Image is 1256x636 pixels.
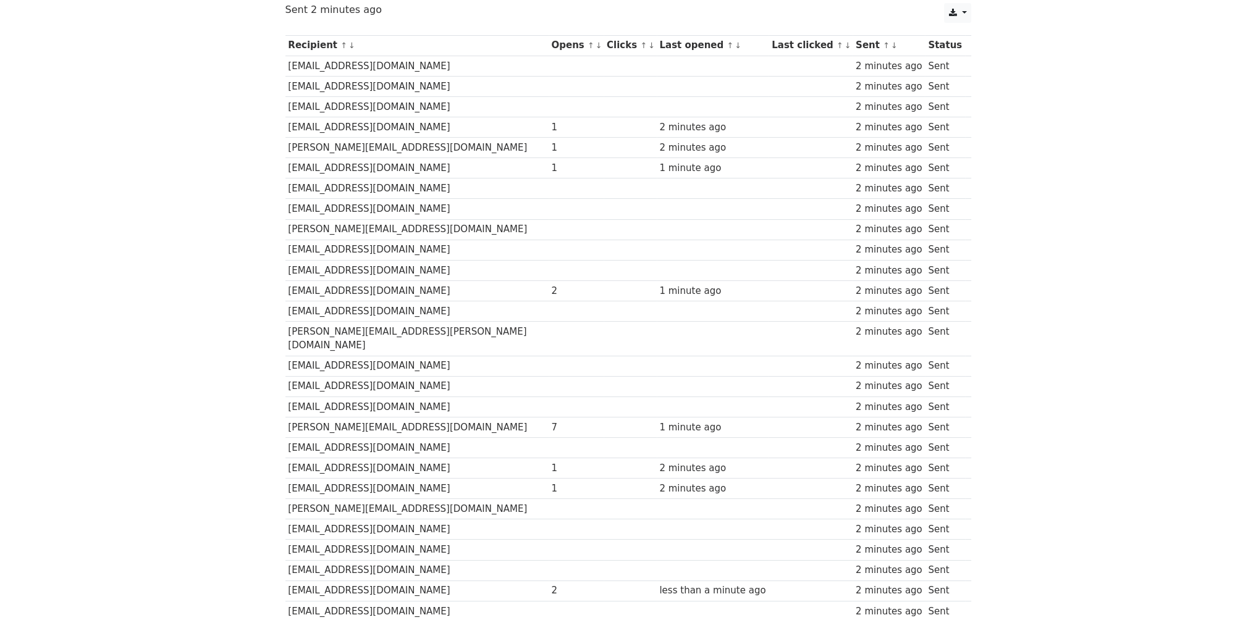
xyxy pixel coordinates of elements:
[285,560,549,580] td: [EMAIL_ADDRESS][DOMAIN_NAME]
[925,499,964,519] td: Sent
[856,243,922,257] div: 2 minutes ago
[551,120,601,135] div: 1
[925,356,964,376] td: Sent
[925,560,964,580] td: Sent
[837,41,843,50] a: ↑
[285,322,549,356] td: [PERSON_NAME][EMAIL_ADDRESS][PERSON_NAME][DOMAIN_NAME]
[925,76,964,96] td: Sent
[285,240,549,260] td: [EMAIL_ADDRESS][DOMAIN_NAME]
[856,141,922,155] div: 2 minutes ago
[659,284,765,298] div: 1 minute ago
[925,601,964,621] td: Sent
[604,35,656,56] th: Clicks
[856,461,922,475] div: 2 minutes ago
[588,41,594,50] a: ↑
[856,605,922,619] div: 2 minutes ago
[348,41,355,50] a: ↓
[285,219,549,240] td: [PERSON_NAME][EMAIL_ADDRESS][DOMAIN_NAME]
[285,138,549,158] td: [PERSON_NAME][EMAIL_ADDRESS][DOMAIN_NAME]
[925,117,964,138] td: Sent
[596,41,602,50] a: ↓
[856,441,922,455] div: 2 minutes ago
[883,41,890,50] a: ↑
[285,417,549,437] td: [PERSON_NAME][EMAIL_ADDRESS][DOMAIN_NAME]
[925,479,964,499] td: Sent
[285,280,549,301] td: [EMAIL_ADDRESS][DOMAIN_NAME]
[856,222,922,236] div: 2 minutes ago
[285,117,549,138] td: [EMAIL_ADDRESS][DOMAIN_NAME]
[856,482,922,496] div: 2 minutes ago
[285,601,549,621] td: [EMAIL_ADDRESS][DOMAIN_NAME]
[925,396,964,417] td: Sent
[1194,577,1256,636] div: Widget de chat
[285,356,549,376] td: [EMAIL_ADDRESS][DOMAIN_NAME]
[925,540,964,560] td: Sent
[856,120,922,135] div: 2 minutes ago
[856,161,922,175] div: 2 minutes ago
[925,35,964,56] th: Status
[856,304,922,319] div: 2 minutes ago
[551,584,601,598] div: 2
[551,421,601,435] div: 7
[925,219,964,240] td: Sent
[856,563,922,577] div: 2 minutes ago
[285,580,549,601] td: [EMAIL_ADDRESS][DOMAIN_NAME]
[659,482,765,496] div: 2 minutes ago
[648,41,655,50] a: ↓
[285,396,549,417] td: [EMAIL_ADDRESS][DOMAIN_NAME]
[285,437,549,458] td: [EMAIL_ADDRESS][DOMAIN_NAME]
[856,182,922,196] div: 2 minutes ago
[856,264,922,278] div: 2 minutes ago
[285,158,549,178] td: [EMAIL_ADDRESS][DOMAIN_NAME]
[856,325,922,339] div: 2 minutes ago
[925,376,964,396] td: Sent
[735,41,741,50] a: ↓
[856,502,922,516] div: 2 minutes ago
[285,199,549,219] td: [EMAIL_ADDRESS][DOMAIN_NAME]
[551,284,601,298] div: 2
[856,59,922,73] div: 2 minutes ago
[925,260,964,280] td: Sent
[891,41,898,50] a: ↓
[549,35,604,56] th: Opens
[551,161,601,175] div: 1
[925,138,964,158] td: Sent
[856,80,922,94] div: 2 minutes ago
[551,482,601,496] div: 1
[657,35,769,56] th: Last opened
[856,522,922,537] div: 2 minutes ago
[925,458,964,479] td: Sent
[285,479,549,499] td: [EMAIL_ADDRESS][DOMAIN_NAME]
[285,499,549,519] td: [PERSON_NAME][EMAIL_ADDRESS][DOMAIN_NAME]
[659,161,765,175] div: 1 minute ago
[769,35,853,56] th: Last clicked
[925,199,964,219] td: Sent
[925,301,964,321] td: Sent
[845,41,851,50] a: ↓
[285,56,549,76] td: [EMAIL_ADDRESS][DOMAIN_NAME]
[727,41,733,50] a: ↑
[925,519,964,540] td: Sent
[285,3,971,16] p: Sent 2 minutes ago
[340,41,347,50] a: ↑
[285,301,549,321] td: [EMAIL_ADDRESS][DOMAIN_NAME]
[925,322,964,356] td: Sent
[856,584,922,598] div: 2 minutes ago
[659,120,765,135] div: 2 minutes ago
[925,417,964,437] td: Sent
[1194,577,1256,636] iframe: Chat Widget
[640,41,647,50] a: ↑
[856,543,922,557] div: 2 minutes ago
[925,240,964,260] td: Sent
[285,519,549,540] td: [EMAIL_ADDRESS][DOMAIN_NAME]
[925,437,964,458] td: Sent
[856,202,922,216] div: 2 minutes ago
[856,400,922,414] div: 2 minutes ago
[925,580,964,601] td: Sent
[285,35,549,56] th: Recipient
[856,421,922,435] div: 2 minutes ago
[925,56,964,76] td: Sent
[285,76,549,96] td: [EMAIL_ADDRESS][DOMAIN_NAME]
[925,96,964,117] td: Sent
[925,178,964,199] td: Sent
